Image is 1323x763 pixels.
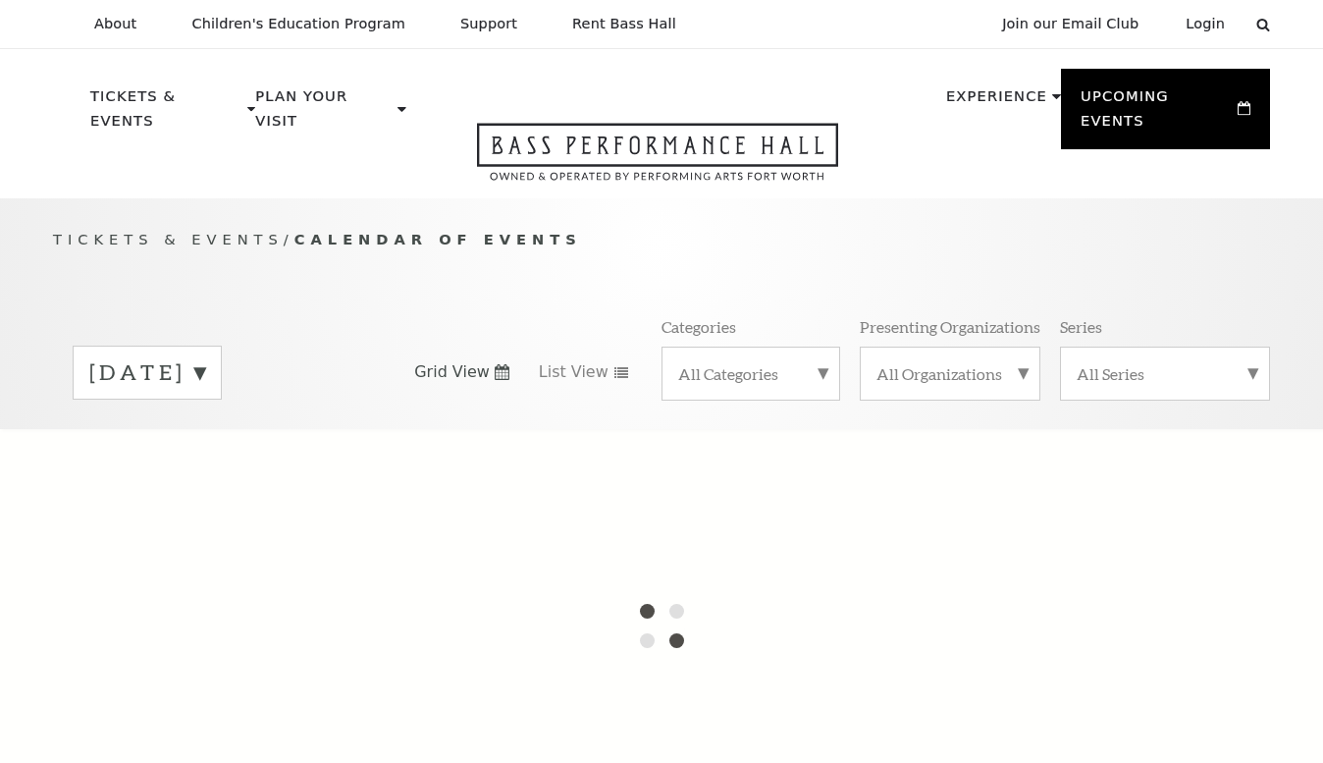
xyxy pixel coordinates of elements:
label: [DATE] [89,357,205,388]
p: Children's Education Program [191,16,405,32]
p: / [53,228,1270,252]
p: Experience [946,84,1047,120]
p: Presenting Organizations [860,316,1040,337]
label: All Categories [678,363,823,384]
p: Tickets & Events [90,84,242,144]
p: Plan Your Visit [255,84,393,144]
p: Series [1060,316,1102,337]
p: Categories [661,316,736,337]
label: All Organizations [876,363,1024,384]
label: All Series [1077,363,1253,384]
p: Support [460,16,517,32]
p: Rent Bass Hall [572,16,676,32]
span: Calendar of Events [294,231,582,247]
span: Tickets & Events [53,231,284,247]
span: List View [539,361,609,383]
p: About [94,16,136,32]
p: Upcoming Events [1081,84,1233,144]
span: Grid View [414,361,490,383]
